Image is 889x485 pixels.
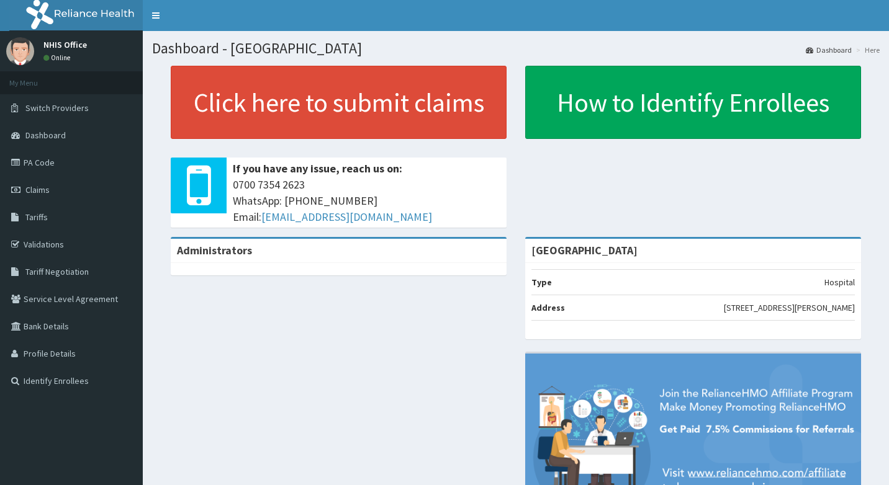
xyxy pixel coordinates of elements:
b: Address [531,302,565,313]
b: Administrators [177,243,252,257]
span: Switch Providers [25,102,89,113]
a: [EMAIL_ADDRESS][DOMAIN_NAME] [261,210,432,224]
span: Tariffs [25,211,48,223]
strong: [GEOGRAPHIC_DATA] [531,243,638,257]
a: Dashboard [806,45,852,55]
li: Here [853,45,880,55]
h1: Dashboard - [GEOGRAPHIC_DATA] [152,40,880,56]
span: Dashboard [25,130,66,141]
b: If you have any issue, reach us on: [233,161,402,176]
p: [STREET_ADDRESS][PERSON_NAME] [724,301,855,314]
span: 0700 7354 2623 WhatsApp: [PHONE_NUMBER] Email: [233,177,500,225]
a: How to Identify Enrollees [525,66,861,139]
b: Type [531,277,552,288]
a: Click here to submit claims [171,66,507,139]
p: NHIS Office [43,40,87,49]
span: Tariff Negotiation [25,266,89,277]
span: Claims [25,184,50,195]
a: Online [43,53,73,62]
p: Hospital [824,276,855,288]
img: User Image [6,37,34,65]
